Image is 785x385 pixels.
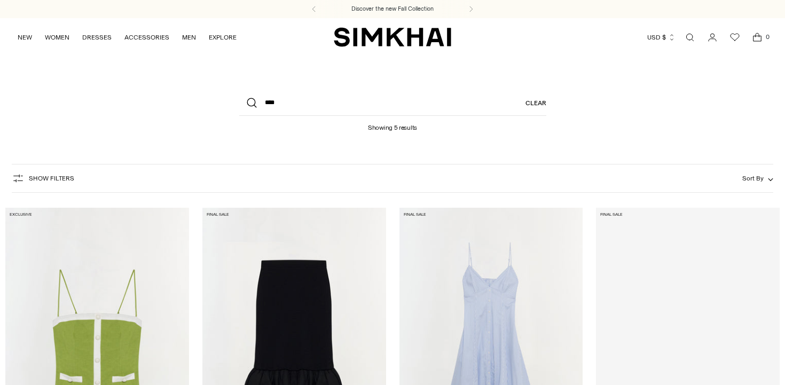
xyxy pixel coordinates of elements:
[82,26,112,49] a: DRESSES
[239,90,265,116] button: Search
[742,172,773,184] button: Sort By
[763,32,772,42] span: 0
[29,175,74,182] span: Show Filters
[182,26,196,49] a: MEN
[747,27,768,48] a: Open cart modal
[12,170,74,187] button: Show Filters
[724,27,745,48] a: Wishlist
[679,27,701,48] a: Open search modal
[334,27,451,48] a: SIMKHAI
[702,27,723,48] a: Go to the account page
[368,116,417,131] h1: Showing 5 results
[647,26,676,49] button: USD $
[525,90,546,116] a: Clear
[351,5,434,13] a: Discover the new Fall Collection
[124,26,169,49] a: ACCESSORIES
[742,175,764,182] span: Sort By
[45,26,69,49] a: WOMEN
[209,26,237,49] a: EXPLORE
[18,26,32,49] a: NEW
